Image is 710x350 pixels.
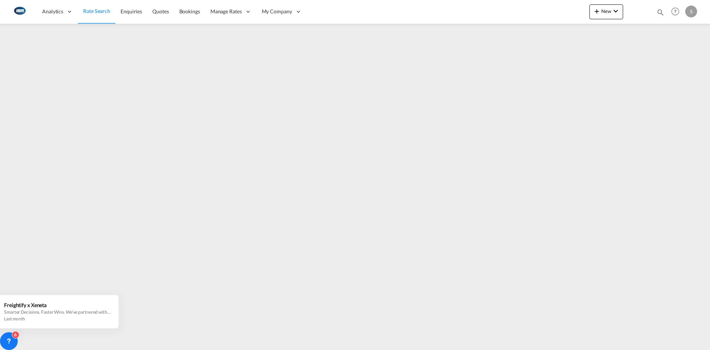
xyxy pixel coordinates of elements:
[592,7,601,16] md-icon: icon-plus 400-fg
[589,4,623,19] button: icon-plus 400-fgNewicon-chevron-down
[611,7,620,16] md-icon: icon-chevron-down
[656,8,665,19] div: icon-magnify
[685,6,697,17] div: S
[210,8,242,15] span: Manage Rates
[121,8,142,14] span: Enquiries
[11,3,28,20] img: 1aa151c0c08011ec8d6f413816f9a227.png
[592,8,620,14] span: New
[656,8,665,16] md-icon: icon-magnify
[669,5,685,19] div: Help
[42,8,63,15] span: Analytics
[669,5,682,18] span: Help
[83,8,110,14] span: Rate Search
[262,8,292,15] span: My Company
[152,8,169,14] span: Quotes
[179,8,200,14] span: Bookings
